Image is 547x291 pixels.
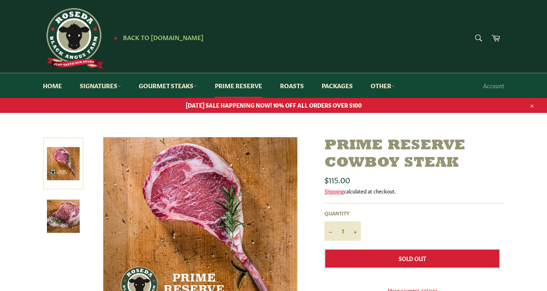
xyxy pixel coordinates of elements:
[314,73,361,98] a: Packages
[123,33,204,41] span: Back to [DOMAIN_NAME]
[272,73,312,98] a: Roasts
[324,249,500,268] button: Sold Out
[324,137,504,172] h1: Prime Reserve Cowboy Steak
[324,187,504,195] div: calculated at checkout.
[399,254,426,262] span: Sold Out
[207,73,270,98] a: Prime Reserve
[324,174,350,185] span: $115.00
[109,34,204,41] a: ★ Back to [DOMAIN_NAME]
[324,187,344,195] a: Shipping
[43,8,104,69] img: Roseda Beef
[324,210,361,217] label: Quantity
[324,221,337,241] button: Reduce item quantity by one
[72,73,129,98] a: Signatures
[349,221,361,241] button: Increase item quantity by one
[113,34,118,41] span: ★
[479,74,508,98] a: Account
[131,73,205,98] a: Gourmet Steaks
[47,200,80,233] img: Prime Reserve Cowboy Steak
[363,73,403,98] a: Other
[35,73,70,98] a: Home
